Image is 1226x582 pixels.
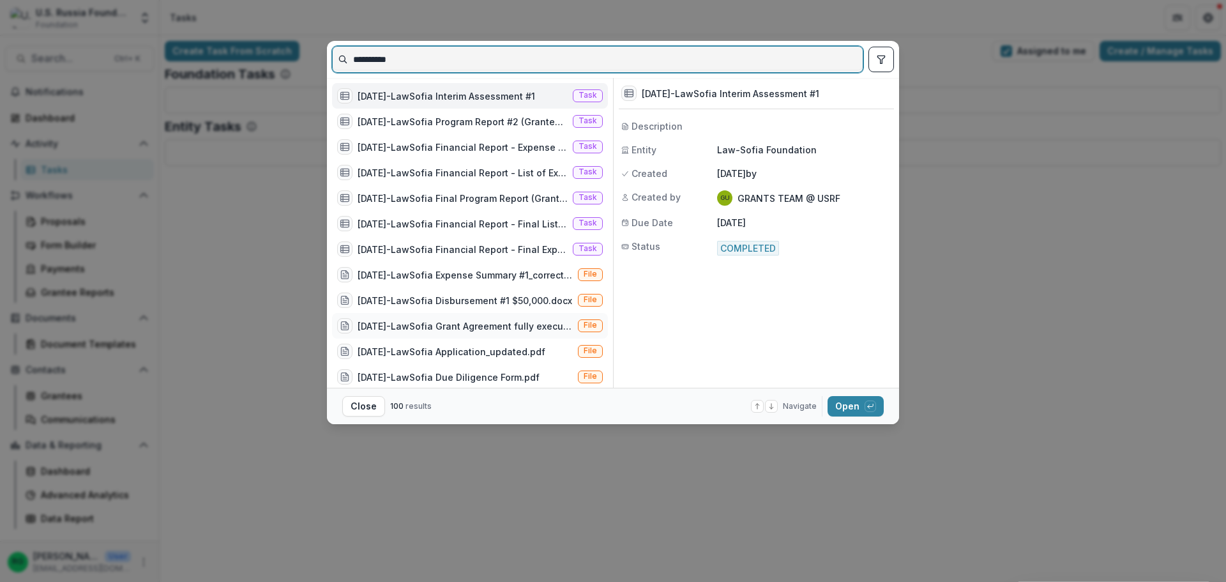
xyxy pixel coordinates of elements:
[358,115,568,128] div: [DATE]-LawSofia Program Report #2 (Grantee Form)
[358,268,573,282] div: [DATE]-LawSofia Expense Summary #1_corrected GP.xls
[632,119,683,133] span: Description
[358,89,535,103] div: [DATE]-LawSofia Interim Assessment #1
[358,294,572,307] div: [DATE]-LawSofia Disbursement #1 $50,000.docx
[358,166,568,180] div: [DATE]-LawSofia Financial Report - List of Expenses #2 (Grantee Form)
[390,401,404,411] span: 100
[642,87,819,100] h3: [DATE]-LawSofia Interim Assessment #1
[579,142,597,151] span: Task
[405,401,432,411] span: results
[632,216,673,229] span: Due Date
[828,396,884,417] button: Open
[632,143,656,157] span: Entity
[579,218,597,227] span: Task
[358,192,568,205] div: [DATE]-LawSofia Final Program Report (Grantee Form)
[783,401,817,412] span: Navigate
[358,371,540,384] div: [DATE]-LawSofia Due Diligence Form.pdf
[358,319,573,333] div: [DATE]-LawSofia Grant Agreement fully executed.pdf
[579,244,597,253] span: Task
[717,167,891,180] p: [DATE] by
[584,372,597,381] span: File
[632,190,681,204] span: Created by
[579,167,597,176] span: Task
[584,321,597,330] span: File
[358,141,568,154] div: [DATE]-LawSofia Financial Report - Expense Summary #2 (Grantee Form)
[738,192,840,205] p: GRANTS TEAM @ USRF
[632,240,660,253] span: Status
[584,346,597,355] span: File
[579,193,597,202] span: Task
[717,143,891,157] p: Law-Sofia Foundation
[717,216,746,229] p: [DATE]
[868,47,894,72] button: toggle filters
[632,167,667,180] span: Created
[720,195,730,201] div: GRANTS TEAM @ USRF
[717,241,779,256] span: Completed
[584,270,597,279] span: File
[579,91,597,100] span: Task
[358,345,545,358] div: [DATE]-LawSofia Application_updated.pdf
[342,396,385,417] button: Close
[358,243,568,256] div: [DATE]-LawSofia Financial Report - Final Expense Summary (Grantee Form)
[358,217,568,231] div: [DATE]-LawSofia Financial Report - Final List of Expenses (Grantee Form)
[584,295,597,304] span: File
[579,116,597,125] span: Task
